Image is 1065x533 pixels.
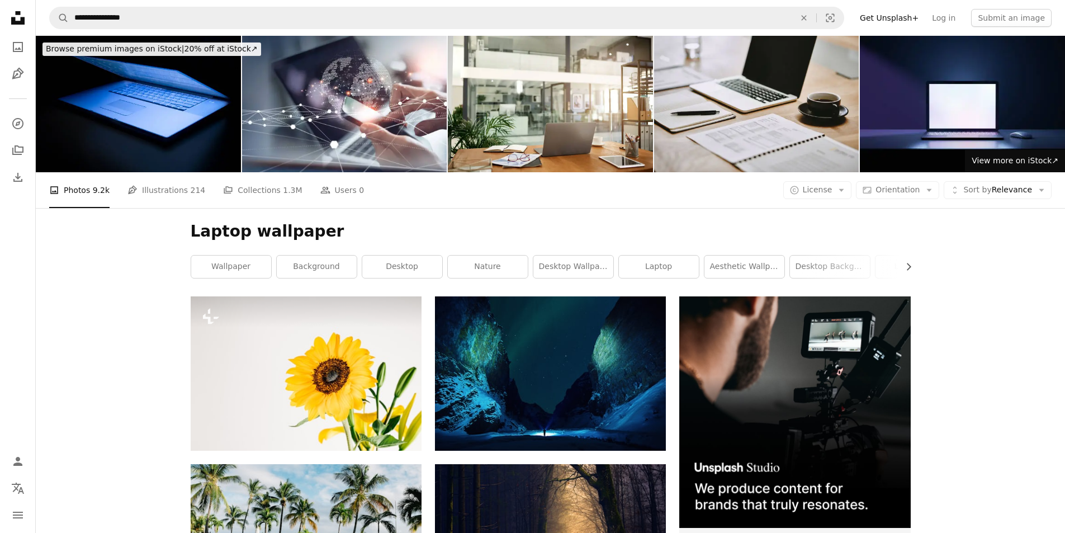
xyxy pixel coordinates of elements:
button: Orientation [856,181,939,199]
img: Digital technology, internet network connection, big data, digital marketing IoT internet of thin... [242,36,447,172]
a: landscape [875,256,955,278]
a: Collections 1.3M [223,172,302,208]
a: View more on iStock↗ [965,150,1065,172]
span: Sort by [963,185,991,194]
a: nature [448,256,528,278]
a: Get Unsplash+ [853,9,925,27]
a: Illustrations 214 [127,172,205,208]
button: Language [7,477,29,499]
button: License [783,181,852,199]
a: background [277,256,357,278]
h1: Laptop wallpaper [191,221,911,242]
a: Illustrations [7,63,29,85]
a: a yellow sunflower in a clear vase [191,369,422,379]
button: Clear [792,7,816,29]
span: View more on iStock ↗ [972,156,1058,165]
span: 1.3M [283,184,302,196]
button: scroll list to the right [898,256,911,278]
a: northern lights [435,369,666,379]
img: file-1715652217532-464736461acbimage [679,296,910,527]
button: Menu [7,504,29,526]
a: Home — Unsplash [7,7,29,31]
a: Log in / Sign up [7,450,29,473]
a: Collections [7,139,29,162]
a: Explore [7,112,29,135]
img: An organised workspace leads to more productivity [448,36,653,172]
a: Browse premium images on iStock|20% off at iStock↗ [36,36,268,63]
img: northern lights [435,296,666,451]
img: 3D rendering illustration. Laptop computer with blank screen and color keyboard place table in th... [860,36,1065,172]
img: Shot of a notebook and laptop in an office [654,36,859,172]
span: License [803,185,832,194]
button: Search Unsplash [50,7,69,29]
span: 214 [191,184,206,196]
button: Visual search [817,7,844,29]
a: aesthetic wallpaper [704,256,784,278]
a: laptop [619,256,699,278]
form: Find visuals sitewide [49,7,844,29]
span: Browse premium images on iStock | [46,44,184,53]
a: desktop wallpaper [533,256,613,278]
span: 20% off at iStock ↗ [46,44,258,53]
img: Technology Series [36,36,241,172]
img: a yellow sunflower in a clear vase [191,296,422,450]
a: wallpaper [191,256,271,278]
span: Orientation [875,185,920,194]
span: Relevance [963,185,1032,196]
button: Sort byRelevance [944,181,1052,199]
span: 0 [359,184,364,196]
a: Download History [7,166,29,188]
a: desktop background [790,256,870,278]
button: Submit an image [971,9,1052,27]
a: Photos [7,36,29,58]
a: Users 0 [320,172,365,208]
a: Log in [925,9,962,27]
a: desktop [362,256,442,278]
